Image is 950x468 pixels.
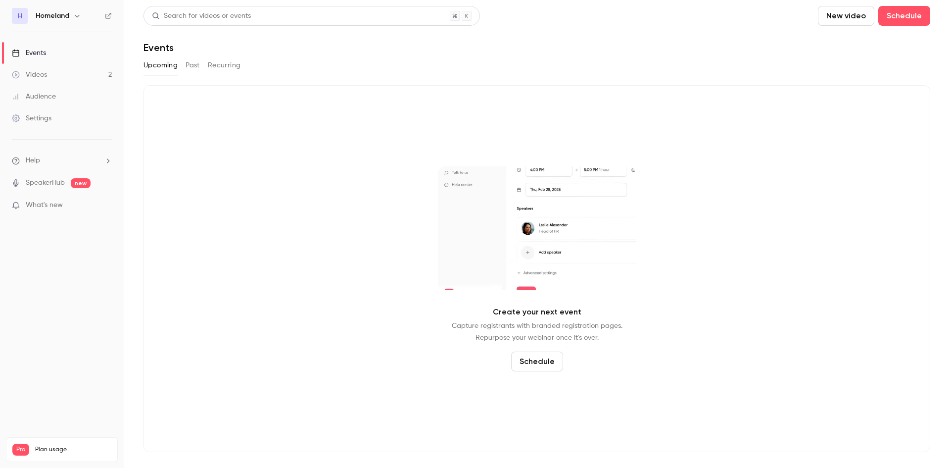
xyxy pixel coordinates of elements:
[208,57,241,73] button: Recurring
[12,92,56,102] div: Audience
[26,200,63,210] span: What's new
[493,306,581,318] p: Create your next event
[152,11,251,21] div: Search for videos or events
[12,156,112,166] li: help-dropdown-opener
[818,6,874,26] button: New video
[100,201,112,210] iframe: Noticeable Trigger
[35,446,111,454] span: Plan usage
[511,352,563,371] button: Schedule
[36,11,69,21] h6: Homeland
[71,178,91,188] span: new
[18,11,22,21] span: H
[26,156,40,166] span: Help
[12,70,47,80] div: Videos
[12,113,51,123] div: Settings
[26,178,65,188] a: SpeakerHub
[12,444,29,456] span: Pro
[143,57,178,73] button: Upcoming
[12,48,46,58] div: Events
[186,57,200,73] button: Past
[452,320,622,344] p: Capture registrants with branded registration pages. Repurpose your webinar once it's over.
[143,42,174,53] h1: Events
[878,6,930,26] button: Schedule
